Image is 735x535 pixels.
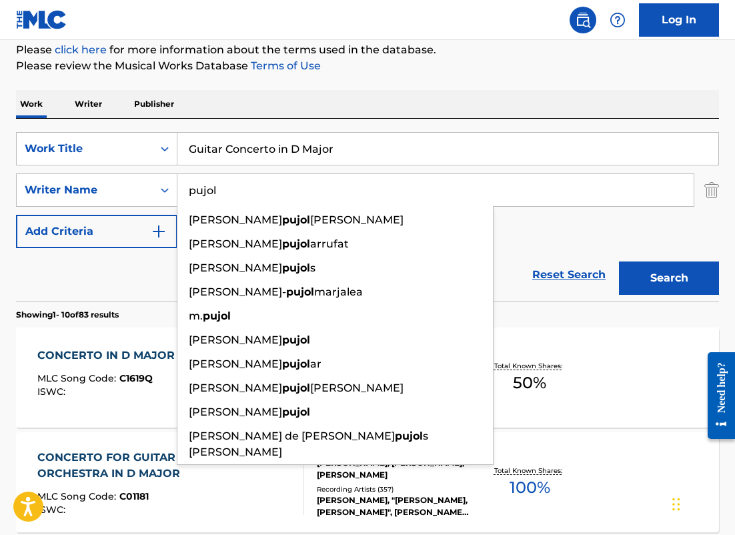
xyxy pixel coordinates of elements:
img: help [610,12,626,28]
span: [PERSON_NAME] [189,213,282,226]
strong: pujol [395,430,423,442]
a: CONCERTO IN D MAJOR R. 93MLC Song Code:C1619QISWC:Writers (2)[PERSON_NAME], [PERSON_NAME]Recordin... [16,328,719,428]
span: ISWC : [37,504,69,516]
span: ISWC : [37,386,69,398]
span: [PERSON_NAME] [189,334,282,346]
p: Total Known Shares: [494,466,566,476]
iframe: Chat Widget [668,471,735,535]
strong: pujol [282,213,310,226]
p: Showing 1 - 10 of 83 results [16,309,119,321]
div: Work Title [25,141,145,157]
span: C01181 [119,490,149,502]
span: s [310,261,315,274]
a: Terms of Use [248,59,321,72]
span: 100 % [510,476,550,500]
img: 9d2ae6d4665cec9f34b9.svg [151,223,167,239]
a: click here [55,43,107,56]
div: Recording Artists ( 357 ) [317,484,471,494]
div: CONCERTO FOR GUITAR AND STRING ORCHESTRA IN D MAJOR [37,450,293,482]
strong: pujol [203,310,231,322]
img: Delete Criterion [704,173,719,207]
span: [PERSON_NAME]- [189,286,286,298]
p: Please for more information about the terms used in the database. [16,42,719,58]
iframe: Resource Center [698,342,735,449]
div: Writer Name [25,182,145,198]
span: [PERSON_NAME] [189,406,282,418]
div: [PERSON_NAME], [PERSON_NAME], [PERSON_NAME] [317,457,471,481]
form: Search Form [16,132,719,302]
span: MLC Song Code : [37,372,119,384]
p: Work [16,90,47,118]
strong: pujol [282,382,310,394]
p: Please review the Musical Works Database [16,58,719,74]
strong: pujol [282,334,310,346]
span: [PERSON_NAME] de [PERSON_NAME] [189,430,395,442]
strong: pujol [282,237,310,250]
div: [PERSON_NAME], "[PERSON_NAME], [PERSON_NAME]", [PERSON_NAME], VARIOUS ARTISTS, VARIOUS ARTISTS [317,494,471,518]
a: Reset Search [526,260,612,290]
span: [PERSON_NAME] [310,213,404,226]
button: Search [619,261,719,295]
strong: pujol [282,261,310,274]
img: MLC Logo [16,10,67,29]
span: [PERSON_NAME] [189,237,282,250]
button: Add Criteria [16,215,177,248]
img: search [575,12,591,28]
p: Total Known Shares: [494,361,566,371]
div: CONCERTO IN D MAJOR R. 93 [37,348,211,364]
a: Log In [639,3,719,37]
a: Public Search [570,7,596,33]
span: [PERSON_NAME] [189,382,282,394]
div: Help [604,7,631,33]
span: 50 % [513,371,546,395]
p: Writer [71,90,106,118]
span: [PERSON_NAME] [310,382,404,394]
span: [PERSON_NAME] [189,261,282,274]
strong: pujol [282,358,310,370]
span: MLC Song Code : [37,490,119,502]
span: C1619Q [119,372,153,384]
span: [PERSON_NAME] [189,358,282,370]
span: marjalea [314,286,363,298]
span: m. [189,310,203,322]
strong: pujol [282,406,310,418]
a: CONCERTO FOR GUITAR AND STRING ORCHESTRA IN D MAJORMLC Song Code:C01181ISWC:Writers (3)[PERSON_NA... [16,432,719,532]
div: Drag [672,484,680,524]
p: Publisher [130,90,178,118]
span: arrufat [310,237,349,250]
span: ar [310,358,321,370]
strong: pujol [286,286,314,298]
